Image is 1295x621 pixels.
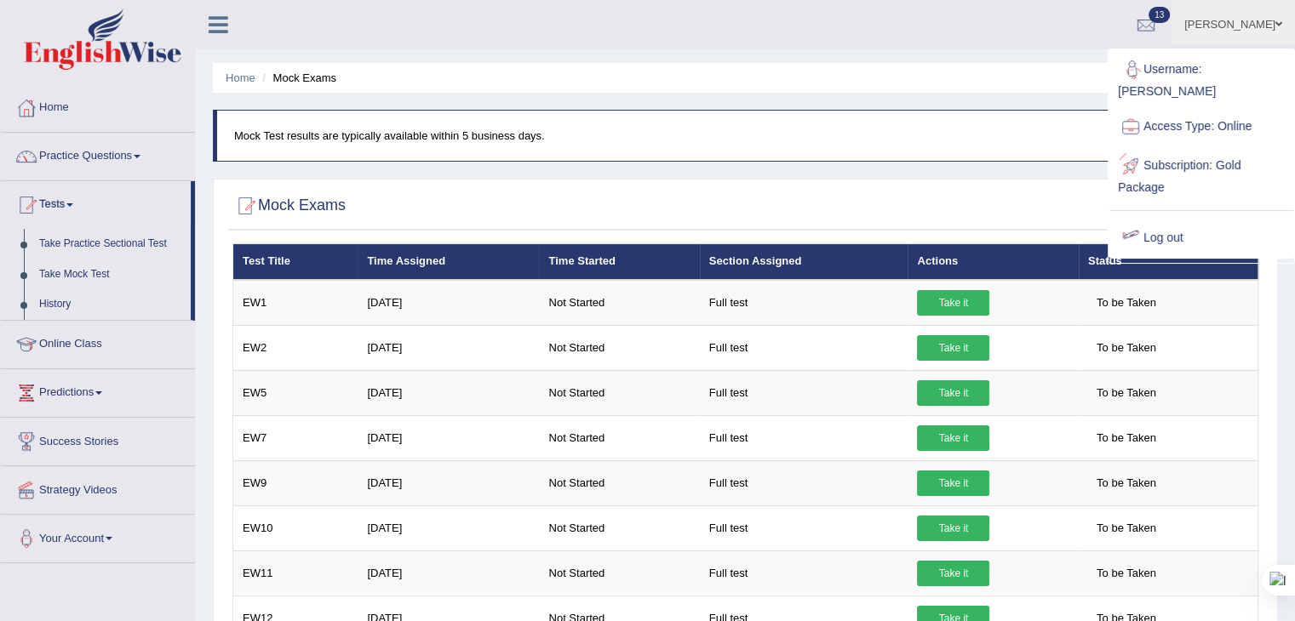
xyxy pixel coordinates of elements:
[917,561,989,586] a: Take it
[539,370,699,415] td: Not Started
[233,415,358,460] td: EW7
[700,550,908,595] td: Full test
[700,505,908,550] td: Full test
[358,280,539,326] td: [DATE]
[1109,107,1293,146] a: Access Type: Online
[358,370,539,415] td: [DATE]
[700,325,908,370] td: Full test
[1088,470,1165,496] span: To be Taken
[1,418,195,460] a: Success Stories
[1,181,191,224] a: Tests
[358,325,539,370] td: [DATE]
[358,244,539,280] th: Time Assigned
[1109,219,1293,258] a: Log out
[917,380,989,406] a: Take it
[1,515,195,557] a: Your Account
[233,370,358,415] td: EW5
[358,550,539,595] td: [DATE]
[233,550,358,595] td: EW11
[539,244,699,280] th: Time Started
[1079,244,1258,280] th: Status
[539,550,699,595] td: Not Started
[917,516,989,541] a: Take it
[917,470,989,496] a: Take it
[1088,561,1165,586] span: To be Taken
[1109,50,1293,107] a: Username: [PERSON_NAME]
[1088,335,1165,361] span: To be Taken
[1,133,195,175] a: Practice Questions
[917,425,989,451] a: Take it
[1088,290,1165,316] span: To be Taken
[1,466,195,509] a: Strategy Videos
[226,71,255,84] a: Home
[32,259,191,290] a: Take Mock Test
[700,244,908,280] th: Section Assigned
[258,70,336,86] li: Mock Exams
[1,321,195,363] a: Online Class
[917,335,989,361] a: Take it
[1109,146,1293,203] a: Subscription: Gold Package
[1,84,195,127] a: Home
[1,369,195,412] a: Predictions
[917,290,989,316] a: Take it
[1088,516,1165,541] span: To be Taken
[233,280,358,326] td: EW1
[700,280,908,326] td: Full test
[700,460,908,505] td: Full test
[233,325,358,370] td: EW2
[32,229,191,259] a: Take Practice Sectional Test
[234,128,1260,144] p: Mock Test results are typically available within 5 business days.
[233,505,358,550] td: EW10
[539,280,699,326] td: Not Started
[1088,380,1165,406] span: To be Taken
[32,289,191,320] a: History
[908,244,1078,280] th: Actions
[358,460,539,505] td: [DATE]
[233,244,358,280] th: Test Title
[1088,425,1165,451] span: To be Taken
[539,460,699,505] td: Not Started
[233,460,358,505] td: EW9
[358,415,539,460] td: [DATE]
[539,415,699,460] td: Not Started
[358,505,539,550] td: [DATE]
[539,325,699,370] td: Not Started
[232,193,346,219] h2: Mock Exams
[700,415,908,460] td: Full test
[1149,7,1170,23] span: 13
[539,505,699,550] td: Not Started
[700,370,908,415] td: Full test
